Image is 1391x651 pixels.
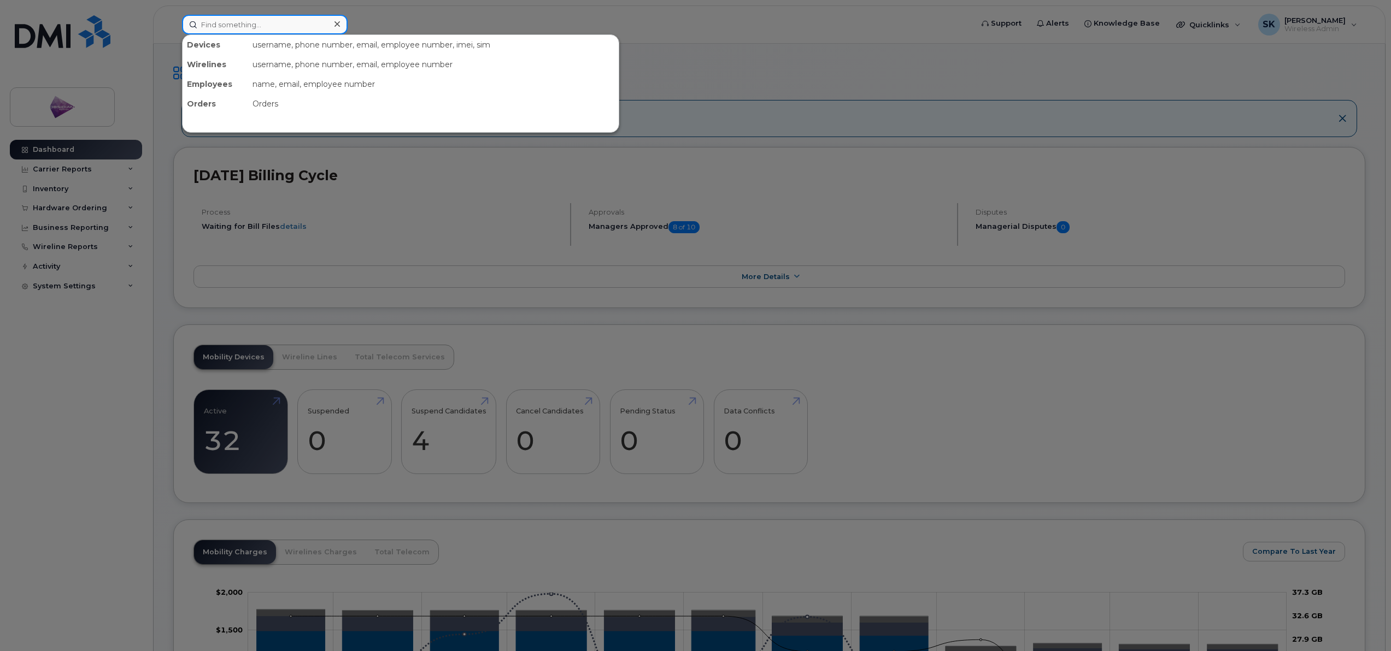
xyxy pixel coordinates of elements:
[183,35,248,55] div: Devices
[183,94,248,114] div: Orders
[248,35,619,55] div: username, phone number, email, employee number, imei, sim
[248,55,619,74] div: username, phone number, email, employee number
[183,55,248,74] div: Wirelines
[248,74,619,94] div: name, email, employee number
[248,94,619,114] div: Orders
[183,74,248,94] div: Employees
